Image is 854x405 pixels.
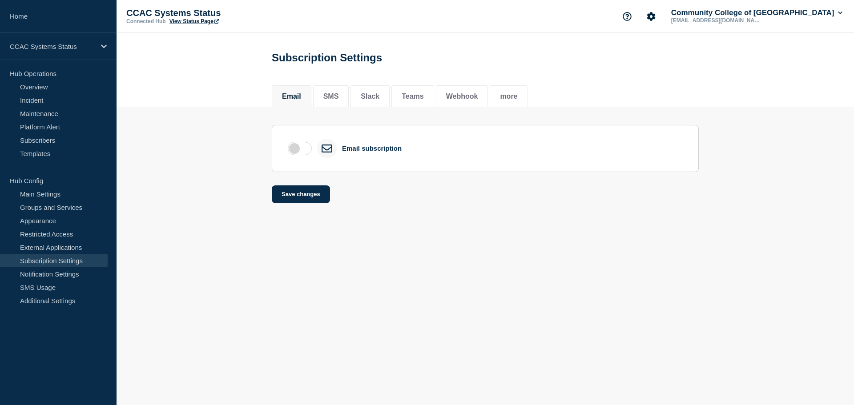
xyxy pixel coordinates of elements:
button: Email [282,92,301,100]
button: Account settings [642,7,661,26]
button: Community College of [GEOGRAPHIC_DATA] [669,8,844,17]
button: Support [618,7,636,26]
button: SMS [323,92,339,100]
p: CCAC Systems Status [10,43,95,50]
p: [EMAIL_ADDRESS][DOMAIN_NAME] [669,17,762,24]
button: Teams [402,92,424,100]
button: more [500,92,517,100]
button: Save changes [272,185,330,203]
p: CCAC Systems Status [126,8,304,18]
a: View Status Page [169,18,219,24]
h1: Subscription Settings [272,52,382,64]
button: Webhook [446,92,478,100]
p: Connected Hub [126,18,166,24]
div: Email subscription [342,144,402,152]
button: Slack [361,92,379,100]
